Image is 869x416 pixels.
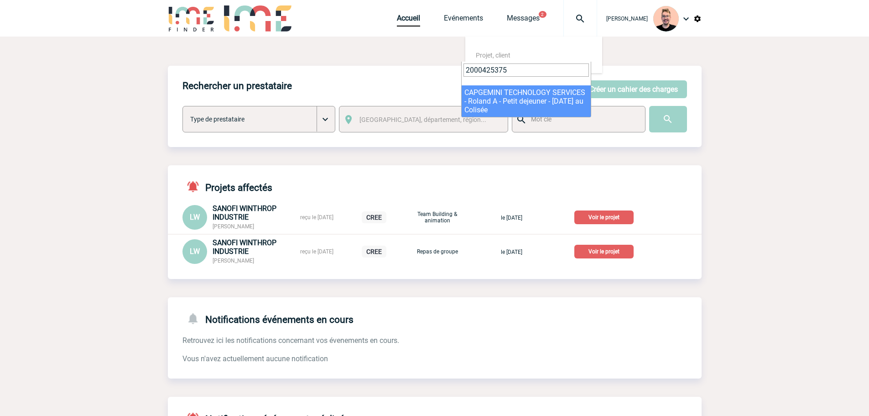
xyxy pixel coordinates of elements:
[186,180,205,193] img: notifications-active-24-px-r.png
[501,215,522,221] span: le [DATE]
[529,113,637,125] input: Mot clé
[359,116,486,123] span: [GEOGRAPHIC_DATA], département, région...
[606,16,648,22] span: [PERSON_NAME]
[182,312,354,325] h4: Notifications événements en cours
[476,52,510,59] span: Projet, client
[182,354,328,363] span: Vous n'avez actuellement aucune notification
[182,180,272,193] h4: Projets affectés
[415,211,460,224] p: Team Building & animation
[213,204,276,221] span: SANOFI WINTHROP INDUSTRIE
[397,14,420,26] a: Accueil
[186,312,205,325] img: notifications-24-px-g.png
[649,106,687,132] input: Submit
[168,5,215,32] img: IME-Finder
[190,247,200,256] span: LW
[300,248,333,255] span: reçu le [DATE]
[501,249,522,255] span: le [DATE]
[362,211,386,223] p: CREE
[444,14,483,26] a: Evénements
[653,6,679,32] img: 129741-1.png
[300,214,333,221] span: reçu le [DATE]
[190,213,200,221] span: LW
[213,223,254,230] span: [PERSON_NAME]
[182,336,399,345] span: Retrouvez ici les notifications concernant vos évenements en cours.
[574,212,637,221] a: Voir le projet
[574,245,634,258] p: Voir le projet
[539,11,546,18] button: 2
[574,211,634,224] p: Voir le projet
[462,85,591,117] li: CAPGEMINI TECHNOLOGY SERVICES - Roland A - Petit dejeuner - [DATE] au Colisée
[574,247,637,255] a: Voir le projet
[362,246,386,258] p: CREE
[415,248,460,255] p: Repas de groupe
[507,14,540,26] a: Messages
[182,80,292,91] h4: Rechercher un prestataire
[213,238,276,256] span: SANOFI WINTHROP INDUSTRIE
[213,258,254,264] span: [PERSON_NAME]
